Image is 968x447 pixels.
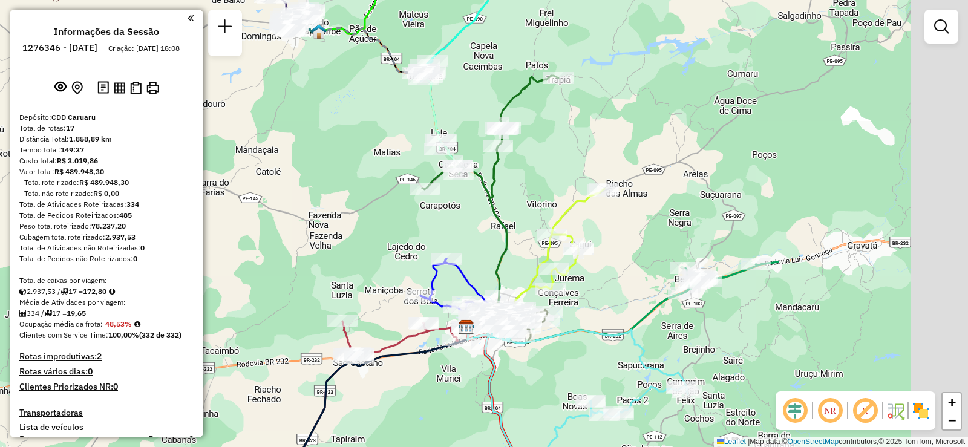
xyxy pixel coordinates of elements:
[119,210,132,220] strong: 485
[97,351,102,362] strong: 2
[19,134,194,145] div: Distância Total:
[105,232,136,241] strong: 2.937,53
[886,401,905,420] img: Fluxo de ruas
[816,396,845,425] span: Ocultar NR
[311,24,327,39] img: PA - Sta Cruz
[113,381,118,392] strong: 0
[105,319,132,328] strong: 48,53%
[60,145,84,154] strong: 149:37
[91,221,126,230] strong: 78.237,20
[139,330,181,339] strong: (332 de 332)
[19,243,194,253] div: Total de Atividades não Roteirizadas:
[108,330,139,339] strong: 100,00%
[144,79,162,97] button: Imprimir Rotas
[748,437,750,446] span: |
[19,210,194,221] div: Total de Pedidos Roteirizados:
[79,178,129,187] strong: R$ 489.948,30
[19,177,194,188] div: - Total roteirizado:
[459,319,474,335] img: CDD Caruaru
[19,310,27,317] i: Total de Atividades
[929,15,953,39] a: Exibir filtros
[19,408,194,418] h4: Transportadoras
[111,79,128,96] button: Visualizar relatório de Roteirização
[19,123,194,134] div: Total de rotas:
[943,411,961,429] a: Zoom out
[103,43,185,54] div: Criação: [DATE] 18:08
[54,167,104,176] strong: R$ 489.948,30
[22,42,97,53] h6: 1276346 - [DATE]
[51,113,96,122] strong: CDD Caruaru
[19,253,194,264] div: Total de Pedidos não Roteirizados:
[19,308,194,319] div: 334 / 17 =
[109,288,115,295] i: Meta Caixas/viagem: 158,74 Diferença: 14,06
[19,422,194,432] h4: Lista de veículos
[19,166,194,177] div: Valor total:
[19,297,194,308] div: Média de Atividades por viagem:
[19,199,194,210] div: Total de Atividades Roteirizadas:
[717,437,746,446] a: Leaflet
[69,134,112,143] strong: 1.858,89 km
[128,79,144,97] button: Visualizar Romaneio
[133,254,137,263] strong: 0
[69,79,85,97] button: Centralizar mapa no depósito ou ponto de apoio
[44,310,52,317] i: Total de rotas
[19,232,194,243] div: Cubagem total roteirizado:
[714,437,968,447] div: Map data © contributors,© 2025 TomTom, Microsoft
[213,15,237,42] a: Nova sessão e pesquisa
[95,79,111,97] button: Logs desbloquear sessão
[67,308,86,318] strong: 19,65
[54,26,159,38] h4: Informações da Sessão
[19,275,194,286] div: Total de caixas por viagem:
[19,434,42,445] a: Rotas
[19,319,103,328] span: Ocupação média da frota:
[134,321,140,328] em: Média calculada utilizando a maior ocupação (%Peso ou %Cubagem) de cada rota da sessão. Rotas cro...
[911,401,930,420] img: Exibir/Ocultar setores
[19,145,194,155] div: Tempo total:
[19,288,27,295] i: Cubagem total roteirizado
[19,188,194,199] div: - Total não roteirizado:
[19,155,194,166] div: Custo total:
[83,287,106,296] strong: 172,80
[52,78,69,97] button: Exibir sessão original
[851,396,880,425] span: Exibir rótulo
[19,330,108,339] span: Clientes com Service Time:
[948,394,956,409] span: +
[140,243,145,252] strong: 0
[19,351,194,362] h4: Rotas improdutivas:
[780,396,809,425] span: Ocultar deslocamento
[188,11,194,25] a: Clique aqui para minimizar o painel
[88,366,93,377] strong: 0
[19,367,194,377] h4: Rotas vários dias:
[19,382,194,392] h4: Clientes Priorizados NR:
[93,189,119,198] strong: R$ 0,00
[148,434,194,445] h4: Recargas: 0
[60,288,68,295] i: Total de rotas
[943,393,961,411] a: Zoom in
[788,437,839,446] a: OpenStreetMap
[948,413,956,428] span: −
[19,112,194,123] div: Depósito:
[57,156,98,165] strong: R$ 3.019,86
[126,200,139,209] strong: 334
[19,286,194,297] div: 2.937,53 / 17 =
[19,221,194,232] div: Peso total roteirizado:
[66,123,74,132] strong: 17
